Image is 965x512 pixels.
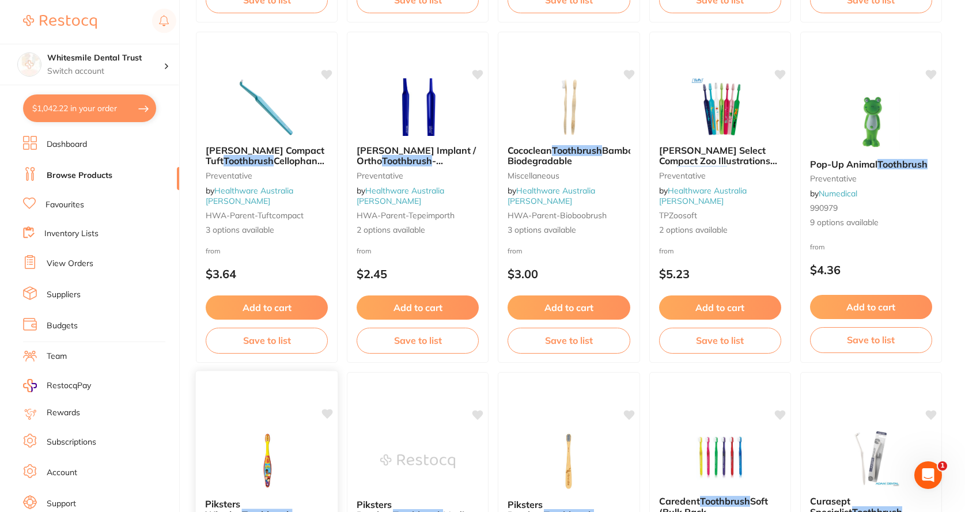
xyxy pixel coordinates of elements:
a: Healthware Australia [PERSON_NAME] [206,185,293,206]
span: [PERSON_NAME] Implant / Ortho [357,145,476,166]
a: Healthware Australia [PERSON_NAME] [357,185,444,206]
em: Toothbrush [382,155,432,166]
span: - Cellophane packaging [357,155,455,177]
p: $3.00 [508,267,630,280]
img: TePe Select Compact Zoo Illustrations Soft Toothbrush [683,78,758,136]
button: Add to cart [659,295,781,320]
b: Pop-Up Animal Toothbrush [810,159,932,169]
span: from [659,246,674,255]
a: Browse Products [47,170,112,181]
a: Team [47,351,67,362]
small: Preventative [206,171,328,180]
span: from [810,242,825,251]
small: Preventative [357,171,479,180]
a: Budgets [47,320,78,332]
span: from [206,246,221,255]
span: [PERSON_NAME] Select Compact Zoo Illustrations Soft [659,145,777,177]
a: Account [47,467,77,479]
button: Add to cart [206,295,328,320]
img: Caredent Toothbrush Soft (Bulk Pack-72 toothbrushes) [683,429,758,487]
button: Save to list [357,328,479,353]
a: Healthware Australia [PERSON_NAME] [659,185,747,206]
span: HWA-parent-tuftcompact [206,210,304,221]
p: $4.36 [810,263,932,276]
a: RestocqPay [23,379,91,392]
a: Dashboard [47,139,87,150]
span: HWA-parent-tepeimporth [357,210,455,221]
a: Support [47,498,76,510]
span: from [357,246,372,255]
small: Preventative [659,171,781,180]
span: 2 options available [357,225,479,236]
p: $2.45 [357,267,479,280]
button: Add to cart [810,295,932,319]
span: 990979 [810,203,838,213]
span: by [810,188,857,199]
img: Piksters Wiggles Toothbrush [229,431,304,490]
span: Cellophane Packaging [206,155,324,177]
img: Piksters Bamboo Toothbrush Medium [380,433,455,490]
a: Restocq Logo [23,9,97,35]
span: Bamboo Biodegradable [508,145,638,166]
span: 2 options available [659,225,781,236]
img: Whitesmile Dental Trust [18,53,41,76]
p: $3.64 [206,267,328,280]
span: TPZoosoft [659,210,697,221]
span: by [659,185,747,206]
b: Tepe Compact Tuft Toothbrush Cellophane Packaging [206,145,328,166]
em: Toothbrush [677,166,727,177]
span: Caredent [659,495,700,507]
em: Toothbrush [877,158,928,170]
a: Subscriptions [47,437,96,448]
span: 9 options available [810,217,932,229]
span: 3 options available [206,225,328,236]
span: by [508,185,595,206]
button: Save to list [659,328,781,353]
b: Cococlean Toothbrush Bamboo Biodegradable [508,145,630,166]
span: by [206,185,293,206]
span: by [357,185,444,206]
p: Switch account [47,66,164,77]
iframe: Intercom live chat [914,461,942,489]
img: Piksters Bamboo Toothbrush [531,433,606,490]
h4: Whitesmile Dental Trust [47,52,164,64]
span: from [508,246,523,255]
button: Add to cart [357,295,479,320]
img: RestocqPay [23,379,37,392]
a: View Orders [47,258,93,270]
em: Toothbrush [224,155,274,166]
button: $1,042.22 in your order [23,94,156,122]
a: Suppliers [47,289,81,301]
span: RestocqPay [47,380,91,392]
small: preventative [810,174,932,183]
a: Rewards [47,407,80,419]
img: Restocq Logo [23,15,97,29]
img: Curasept Specialist Toothbrush - Mono Tuft 12/pk [834,429,909,487]
span: 1 [938,461,947,471]
button: Save to list [508,328,630,353]
span: [PERSON_NAME] Compact Tuft [206,145,324,166]
span: 3 options available [508,225,630,236]
b: TePe Implant / Ortho Toothbrush - Cellophane packaging [357,145,479,166]
p: $5.23 [659,267,781,280]
button: Save to list [810,327,932,352]
button: Add to cart [508,295,630,320]
span: Pop-Up Animal [810,158,877,170]
img: TePe Implant / Ortho Toothbrush - Cellophane packaging [380,78,455,136]
a: Favourites [46,199,84,211]
img: Tepe Compact Tuft Toothbrush Cellophane Packaging [229,78,304,136]
small: Miscellaneous [508,171,630,180]
em: Toothbrush [700,495,750,507]
a: Numedical [819,188,857,199]
span: HWA-parent-bioboobrush [508,210,607,221]
button: Save to list [206,328,328,353]
em: Toothbrush [552,145,602,156]
a: Inventory Lists [44,228,99,240]
span: Cococlean [508,145,552,156]
b: TePe Select Compact Zoo Illustrations Soft Toothbrush [659,145,781,166]
img: Pop-Up Animal Toothbrush [834,92,909,150]
a: Healthware Australia [PERSON_NAME] [508,185,595,206]
img: Cococlean Toothbrush Bamboo Biodegradable [531,78,606,136]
